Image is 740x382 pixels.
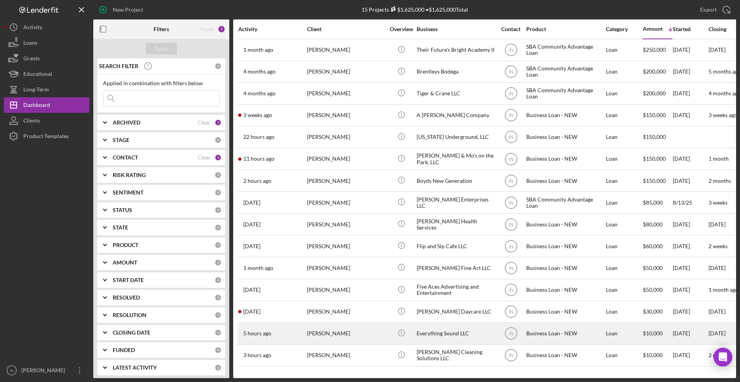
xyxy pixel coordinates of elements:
text: IN [509,331,513,336]
div: Loan [606,149,642,169]
text: IN [509,200,513,205]
div: [PERSON_NAME] [307,301,385,322]
time: 2025-07-28 14:16 [243,265,273,271]
div: [DATE] [673,40,708,60]
time: [DATE] [709,221,726,228]
div: [PERSON_NAME] [307,345,385,366]
b: LATEST ACTIVITY [113,364,157,371]
div: Product Templates [23,128,69,146]
div: 0 [215,364,222,371]
div: A [PERSON_NAME] Company [417,105,494,126]
span: $10,000 [643,352,663,358]
div: SBA Community Advantage Loan [526,40,604,60]
button: Export [692,2,736,18]
div: Contact [496,26,525,32]
text: IN [509,178,513,184]
div: Their Future's Bright Academy II [417,40,494,60]
div: Flip and Sip Cafe LLC [417,236,494,256]
div: [DATE] [673,83,708,104]
div: Dashboard [23,97,50,115]
div: Export [700,2,717,18]
div: [DATE] [673,345,708,366]
div: [PERSON_NAME] Cleaning Solutions LLC [417,345,494,366]
div: Overview [387,26,416,32]
div: Educational [23,66,52,84]
button: IN[PERSON_NAME] [4,363,89,378]
span: $10,000 [643,330,663,336]
b: RESOLVED [113,294,140,301]
div: 0 [215,312,222,319]
div: [PERSON_NAME] [307,105,385,126]
div: [PERSON_NAME] [307,214,385,235]
time: 2025-08-18 12:03 [243,308,260,315]
div: [PERSON_NAME] [307,83,385,104]
text: IN [509,135,513,140]
span: $150,000 [643,155,666,162]
button: New Project [93,2,151,18]
b: SENTIMENT [113,189,143,196]
a: Clients [4,113,89,128]
div: Five Aces Advertising and Entertainment [417,280,494,300]
div: Apply [154,43,169,54]
b: SEARCH FILTER [99,63,138,69]
div: [DATE] [673,105,708,126]
div: Loan [606,83,642,104]
b: STATUS [113,207,132,213]
span: $200,000 [643,68,666,75]
time: 2025-04-25 12:19 [243,68,276,75]
div: [PERSON_NAME] Health Services [417,214,494,235]
div: 0 [215,172,222,179]
b: Filters [154,26,169,32]
div: Category [606,26,642,32]
time: 2025-08-28 14:57 [243,200,260,206]
text: IN [509,156,513,162]
div: [DATE] [673,323,708,344]
div: Business Loan - NEW [526,301,604,322]
div: Business Loan - NEW [526,170,604,191]
div: Long-Term [23,82,49,99]
div: Applied in combination with filters below [103,80,220,86]
b: CLOSING DATE [113,329,150,336]
div: Loan [606,345,642,366]
div: Business Loan - NEW [526,258,604,278]
div: 0 [215,224,222,231]
div: 0 [215,189,222,196]
text: IN [10,368,14,373]
time: [DATE] [709,308,726,315]
text: IN [509,266,513,271]
div: 0 [215,277,222,284]
div: Activity [238,26,306,32]
div: Product [526,26,604,32]
div: Clear [197,119,211,126]
div: SBA Community Advantage Loan [526,192,604,213]
div: Loan [606,236,642,256]
div: [DATE] [673,214,708,235]
text: IN [509,287,513,293]
span: $150,000 [643,177,666,184]
div: Loan [606,105,642,126]
b: PRODUCT [113,242,138,248]
div: Business Loan - NEW [526,149,604,169]
div: Loan [606,127,642,147]
div: Business Loan - NEW [526,105,604,126]
div: Boyds New Generation [417,170,494,191]
time: [DATE] [709,330,726,336]
span: $150,000 [643,112,666,118]
div: Loan [606,258,642,278]
time: 2025-08-21 17:49 [243,243,260,249]
b: ARCHIVED [113,119,140,126]
b: RESOLUTION [113,312,147,318]
button: Long-Term [4,82,89,97]
div: 0 [215,294,222,301]
div: [DATE] [673,301,708,322]
button: Product Templates [4,128,89,144]
button: Loans [4,35,89,51]
time: 3 weeks ago [709,112,737,118]
div: [US_STATE] Underground, LLC [417,127,494,147]
div: [PERSON_NAME] Enterprises LLC [417,192,494,213]
div: Loan [606,170,642,191]
a: Activity [4,19,89,35]
time: [DATE] [709,46,726,53]
text: IN [509,244,513,249]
